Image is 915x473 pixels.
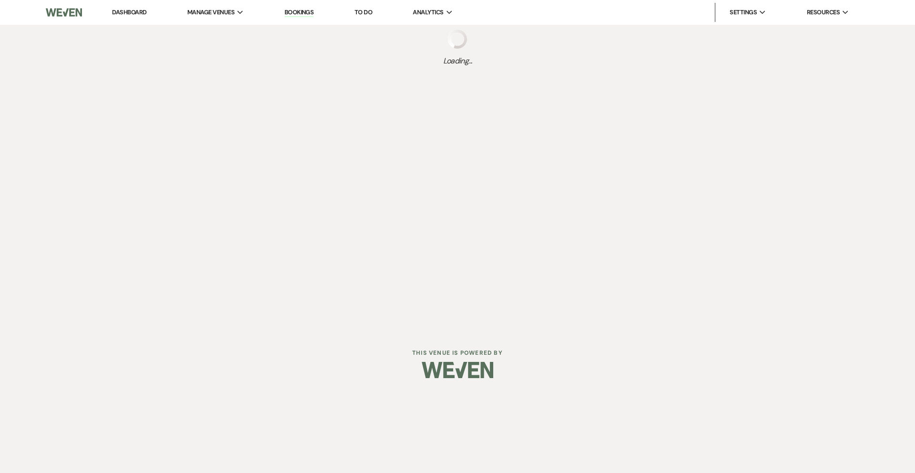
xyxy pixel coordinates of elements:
span: Settings [730,8,757,17]
img: loading spinner [448,30,467,49]
span: Loading... [443,55,472,67]
img: Weven Logo [46,2,82,22]
span: Manage Venues [187,8,234,17]
a: Dashboard [112,8,146,16]
span: Resources [807,8,840,17]
span: Analytics [413,8,443,17]
a: To Do [355,8,372,16]
img: Weven Logo [422,353,493,387]
a: Bookings [285,8,314,17]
